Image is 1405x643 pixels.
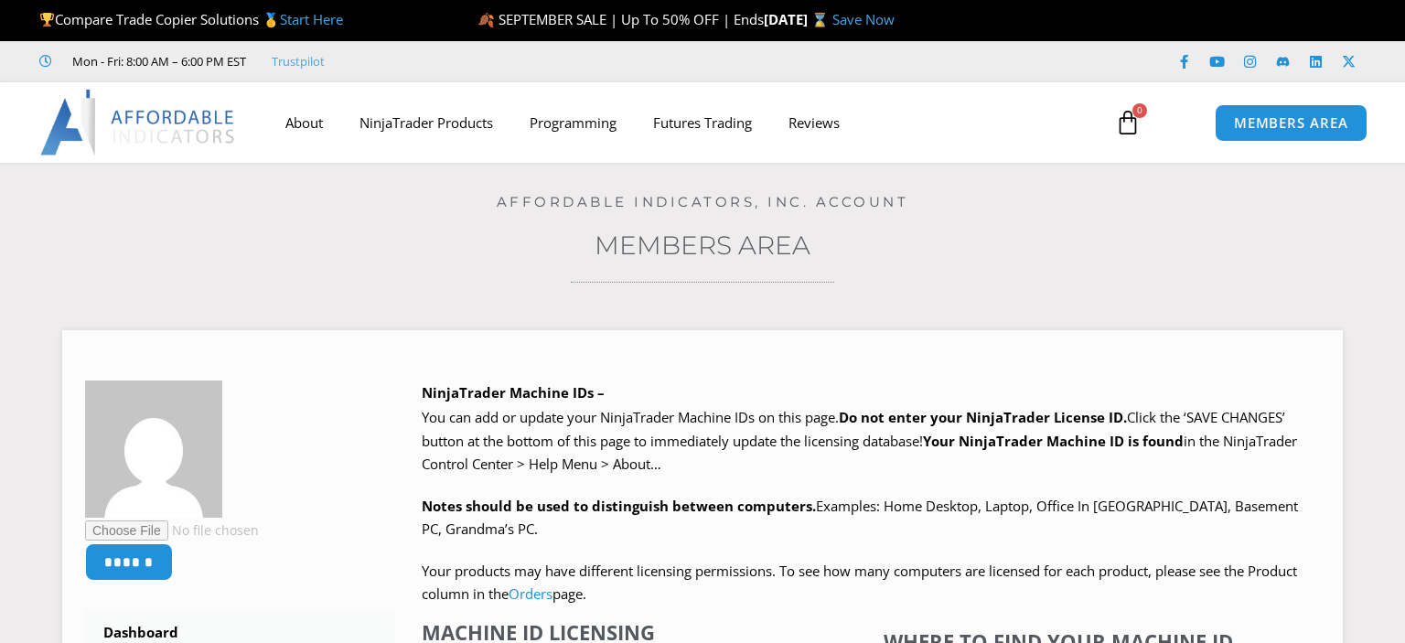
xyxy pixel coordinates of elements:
a: Save Now [832,10,895,28]
a: 0 [1088,96,1168,149]
a: About [267,102,341,144]
strong: [DATE] ⌛ [764,10,832,28]
strong: Your NinjaTrader Machine ID is found [923,432,1184,450]
span: Mon - Fri: 8:00 AM – 6:00 PM EST [68,50,246,72]
a: Orders [509,584,552,603]
span: 0 [1132,103,1147,118]
a: Affordable Indicators, Inc. Account [497,193,909,210]
a: Start Here [280,10,343,28]
a: Members Area [595,230,810,261]
img: 🏆 [40,13,54,27]
img: 3e961ded3c57598c38b75bad42f30339efeb9c3e633a926747af0a11817a7dee [85,380,222,518]
img: LogoAI | Affordable Indicators – NinjaTrader [40,90,237,155]
span: Your products may have different licensing permissions. To see how many computers are licensed fo... [422,562,1297,604]
strong: Notes should be used to distinguish between computers. [422,497,816,515]
span: You can add or update your NinjaTrader Machine IDs on this page. [422,408,839,426]
span: 🍂 SEPTEMBER SALE | Up To 50% OFF | Ends [477,10,764,28]
a: Futures Trading [635,102,770,144]
a: Programming [511,102,635,144]
span: Compare Trade Copier Solutions 🥇 [39,10,343,28]
span: Click the ‘SAVE CHANGES’ button at the bottom of this page to immediately update the licensing da... [422,408,1297,473]
a: MEMBERS AREA [1215,104,1367,142]
b: NinjaTrader Machine IDs – [422,383,605,402]
a: NinjaTrader Products [341,102,511,144]
span: Examples: Home Desktop, Laptop, Office In [GEOGRAPHIC_DATA], Basement PC, Grandma’s PC. [422,497,1298,539]
nav: Menu [267,102,1097,144]
span: MEMBERS AREA [1234,116,1348,130]
b: Do not enter your NinjaTrader License ID. [839,408,1127,426]
a: Reviews [770,102,858,144]
a: Trustpilot [272,50,325,72]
